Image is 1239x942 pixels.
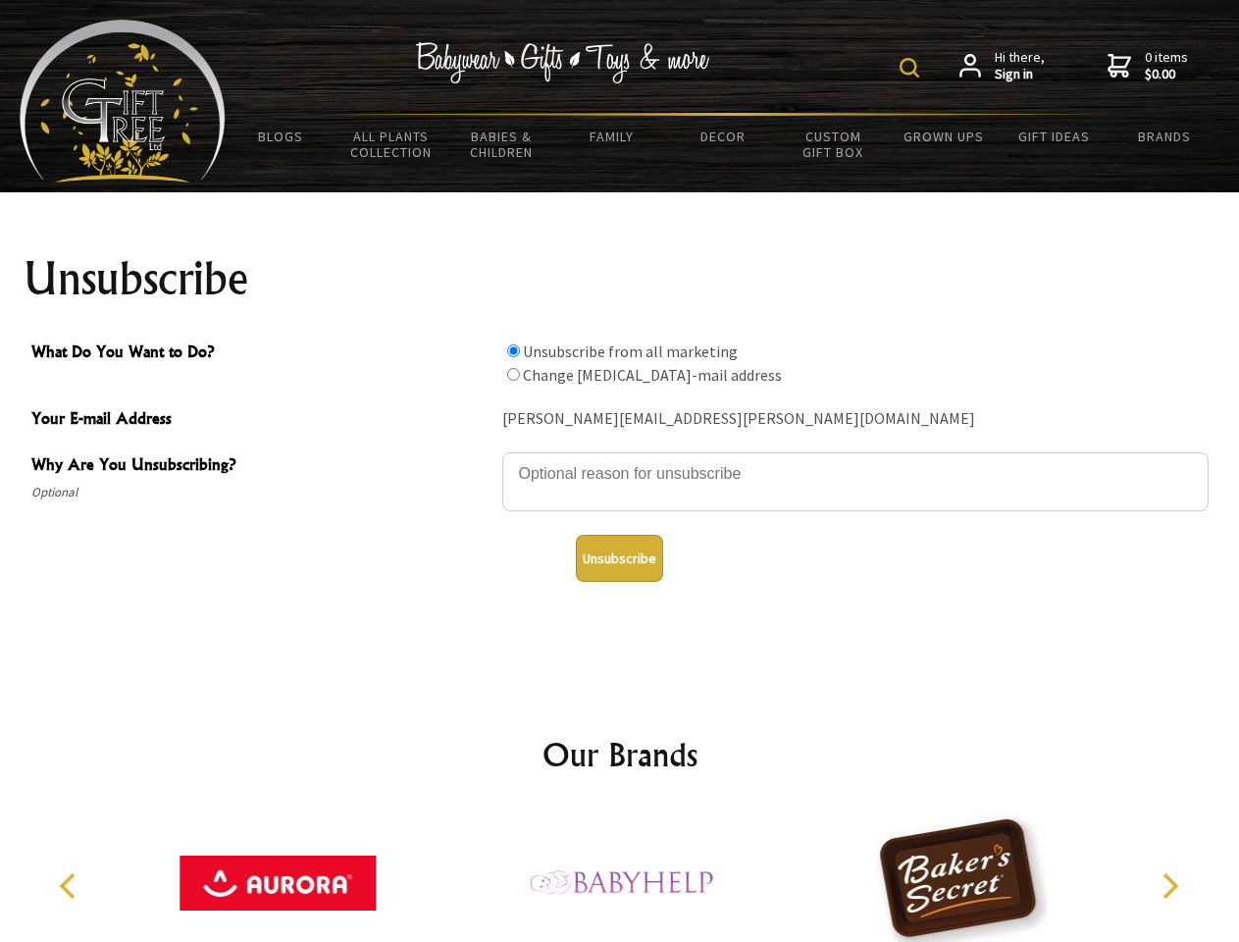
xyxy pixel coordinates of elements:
[576,535,663,582] button: Unsubscribe
[1145,48,1188,83] span: 0 items
[1145,66,1188,83] strong: $0.00
[995,66,1045,83] strong: Sign in
[900,58,919,78] img: product search
[20,20,226,183] img: Babyware - Gifts - Toys and more...
[39,731,1201,778] h2: Our Brands
[226,116,336,157] a: BLOGS
[995,49,1045,83] span: Hi there,
[778,116,889,173] a: Custom Gift Box
[888,116,999,157] a: Grown Ups
[1148,864,1191,908] button: Next
[1108,49,1188,83] a: 0 items$0.00
[999,116,1110,157] a: Gift Ideas
[1110,116,1220,157] a: Brands
[557,116,668,157] a: Family
[31,406,492,435] span: Your E-mail Address
[31,452,492,481] span: Why Are You Unsubscribing?
[507,344,520,357] input: What Do You Want to Do?
[502,452,1209,511] textarea: Why Are You Unsubscribing?
[502,404,1209,435] div: [PERSON_NAME][EMAIL_ADDRESS][PERSON_NAME][DOMAIN_NAME]
[959,49,1045,83] a: Hi there,Sign in
[49,864,92,908] button: Previous
[523,341,738,361] label: Unsubscribe from all marketing
[507,368,520,381] input: What Do You Want to Do?
[523,365,782,385] label: Change [MEDICAL_DATA]-mail address
[31,481,492,504] span: Optional
[24,255,1216,302] h1: Unsubscribe
[446,116,557,173] a: Babies & Children
[336,116,447,173] a: All Plants Collection
[667,116,778,157] a: Decor
[31,340,492,368] span: What Do You Want to Do?
[416,42,710,83] img: Babywear - Gifts - Toys & more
